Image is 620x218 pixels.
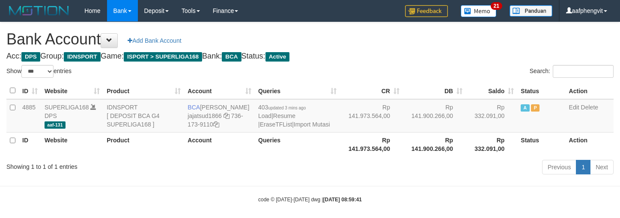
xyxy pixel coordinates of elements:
h4: Acc: Group: Game: Bank: Status: [6,52,614,61]
strong: [DATE] 08:59:41 [323,197,362,203]
a: 1 [576,160,590,174]
th: Website: activate to sort column ascending [41,82,103,99]
h1: Bank Account [6,31,614,48]
a: Import Mutasi [294,121,330,128]
th: Status [517,132,565,156]
th: Product [103,132,184,156]
th: Rp 332.091,00 [466,132,517,156]
a: jajatsud1866 [188,112,221,119]
th: Account: activate to sort column ascending [184,82,255,99]
th: Account [184,132,255,156]
td: [PERSON_NAME] 736-173-9110 [184,99,255,133]
span: Active [265,52,290,62]
span: Active [521,104,529,112]
span: BCA [222,52,241,62]
select: Showentries [21,65,54,78]
a: Add Bank Account [122,33,187,48]
a: SUPERLIGA168 [45,104,89,111]
a: Delete [581,104,598,111]
img: MOTION_logo.png [6,4,72,17]
span: DPS [21,52,40,62]
img: panduan.png [510,5,552,17]
label: Search: [530,65,614,78]
th: DB: activate to sort column ascending [403,82,466,99]
span: | | | [258,104,330,128]
td: Rp 141.900.266,00 [403,99,466,133]
a: Edit [569,104,579,111]
span: IDNSPORT [64,52,101,62]
th: Queries [255,132,340,156]
th: Status [517,82,565,99]
th: Action [566,132,614,156]
th: Saldo: activate to sort column ascending [466,82,517,99]
a: Load [258,112,271,119]
th: Action [566,82,614,99]
a: Next [590,160,614,174]
small: code © [DATE]-[DATE] dwg | [258,197,362,203]
th: Product: activate to sort column ascending [103,82,184,99]
span: 403 [258,104,306,111]
span: Paused [531,104,540,112]
th: ID: activate to sort column ascending [19,82,41,99]
td: Rp 141.973.564,00 [340,99,403,133]
th: Website [41,132,103,156]
span: 21 [491,2,502,10]
a: Previous [542,160,576,174]
img: Feedback.jpg [405,5,448,17]
img: Button%20Memo.svg [461,5,497,17]
th: Queries: activate to sort column ascending [255,82,340,99]
span: aaf-131 [45,121,66,129]
span: BCA [188,104,200,111]
span: updated 3 mins ago [268,106,306,110]
span: ISPORT > SUPERLIGA168 [124,52,202,62]
a: Resume [273,112,295,119]
a: EraseTFList [260,121,292,128]
td: IDNSPORT [ DEPOSIT BCA G4 SUPERLIGA168 ] [103,99,184,133]
th: Rp 141.973.564,00 [340,132,403,156]
td: DPS [41,99,103,133]
a: Copy 7361739110 to clipboard [213,121,219,128]
td: 4885 [19,99,41,133]
th: Rp 141.900.266,00 [403,132,466,156]
input: Search: [553,65,614,78]
a: Copy jajatsud1866 to clipboard [224,112,230,119]
th: ID [19,132,41,156]
div: Showing 1 to 1 of 1 entries [6,159,252,171]
label: Show entries [6,65,72,78]
td: Rp 332.091,00 [466,99,517,133]
th: CR: activate to sort column ascending [340,82,403,99]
